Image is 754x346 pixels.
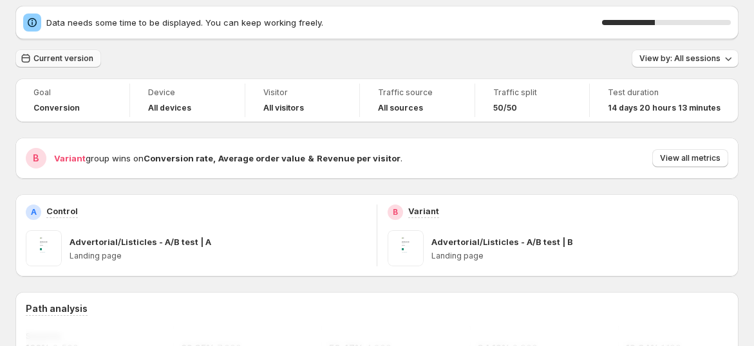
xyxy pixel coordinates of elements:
[218,153,305,163] strong: Average order value
[54,153,86,163] span: Variant
[431,235,573,248] p: Advertorial/Listicles - A/B test | B
[33,87,111,98] span: Goal
[652,149,728,167] button: View all metrics
[46,205,78,217] p: Control
[33,152,39,165] h2: B
[393,207,398,217] h2: B
[148,103,191,113] h4: All devices
[493,103,517,113] span: 50/50
[639,53,721,64] span: View by: All sessions
[608,86,721,114] a: Test duration14 days 20 hours 13 minutes
[213,153,216,163] strong: ,
[431,251,728,261] p: Landing page
[608,103,721,113] span: 14 days 20 hours 13 minutes
[26,302,88,315] h3: Path analysis
[408,205,439,217] p: Variant
[70,235,211,248] p: Advertorial/Listicles - A/B test | A
[70,251,366,261] p: Landing page
[33,103,80,113] span: Conversion
[54,153,402,163] span: group wins on .
[148,87,226,98] span: Device
[263,103,304,113] h4: All visitors
[378,103,423,113] h4: All sources
[608,87,721,98] span: Test duration
[493,86,571,114] a: Traffic split50/50
[15,50,101,68] button: Current version
[31,207,37,217] h2: A
[33,53,93,64] span: Current version
[317,153,401,163] strong: Revenue per visitor
[263,87,341,98] span: Visitor
[660,153,721,163] span: View all metrics
[632,50,739,68] button: View by: All sessions
[378,87,456,98] span: Traffic source
[378,86,456,114] a: Traffic sourceAll sources
[46,16,602,29] span: Data needs some time to be displayed. You can keep working freely.
[144,153,213,163] strong: Conversion rate
[26,230,62,266] img: Advertorial/Listicles - A/B test | A
[308,153,314,163] strong: &
[388,230,424,266] img: Advertorial/Listicles - A/B test | B
[493,87,571,98] span: Traffic split
[263,86,341,114] a: VisitorAll visitors
[148,86,226,114] a: DeviceAll devices
[33,86,111,114] a: GoalConversion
